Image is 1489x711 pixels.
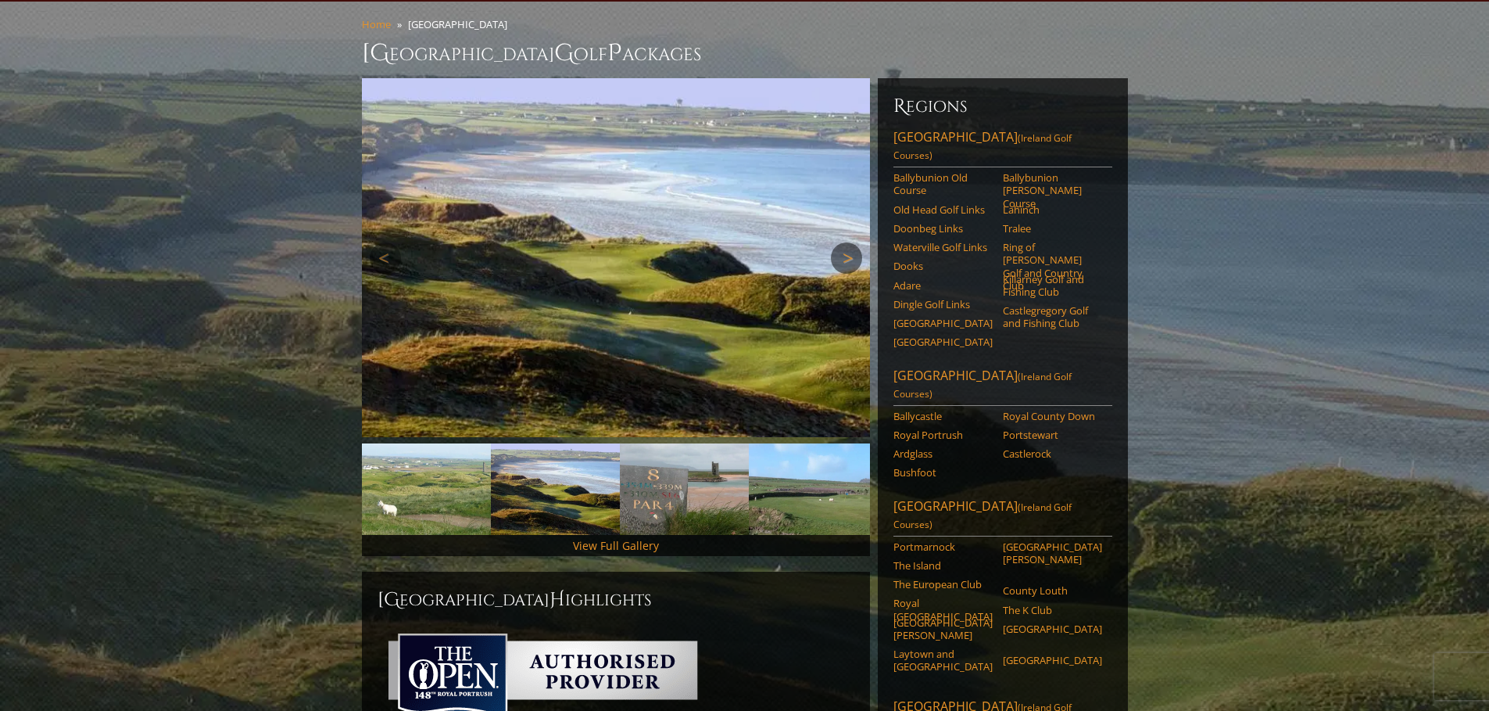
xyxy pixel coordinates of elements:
[893,501,1072,531] span: (Ireland Golf Courses)
[362,38,1128,69] h1: [GEOGRAPHIC_DATA] olf ackages
[1003,429,1102,441] a: Portstewart
[549,587,565,612] span: H
[1003,654,1102,666] a: [GEOGRAPHIC_DATA]
[893,128,1112,167] a: [GEOGRAPHIC_DATA](Ireland Golf Courses)
[893,410,993,422] a: Ballycastle
[893,429,993,441] a: Royal Portrush
[893,466,993,479] a: Bushfoot
[893,336,993,348] a: [GEOGRAPHIC_DATA]
[607,38,622,69] span: P
[1003,241,1102,292] a: Ring of [PERSON_NAME] Golf and Country Club
[554,38,574,69] span: G
[893,317,993,329] a: [GEOGRAPHIC_DATA]
[362,17,391,31] a: Home
[893,298,993,311] a: Dingle Golf Links
[893,648,993,673] a: Laytown and [GEOGRAPHIC_DATA]
[1003,447,1102,460] a: Castlerock
[1003,623,1102,635] a: [GEOGRAPHIC_DATA]
[370,242,401,274] a: Previous
[893,578,993,591] a: The European Club
[893,540,993,553] a: Portmarnock
[893,370,1072,400] span: (Ireland Golf Courses)
[893,279,993,292] a: Adare
[1003,604,1102,616] a: The K Club
[1003,171,1102,210] a: Ballybunion [PERSON_NAME] Course
[893,222,993,235] a: Doonbeg Links
[1003,540,1102,566] a: [GEOGRAPHIC_DATA][PERSON_NAME]
[893,559,993,572] a: The Island
[1003,410,1102,422] a: Royal County Down
[893,94,1112,119] h6: Regions
[893,597,993,623] a: Royal [GEOGRAPHIC_DATA]
[408,17,514,31] li: [GEOGRAPHIC_DATA]
[893,171,993,197] a: Ballybunion Old Course
[893,260,993,272] a: Dooks
[1003,222,1102,235] a: Tralee
[893,203,993,216] a: Old Head Golf Links
[893,241,993,253] a: Waterville Golf Links
[893,497,1112,537] a: [GEOGRAPHIC_DATA](Ireland Golf Courses)
[1003,584,1102,597] a: County Louth
[378,587,854,612] h2: [GEOGRAPHIC_DATA] ighlights
[1003,304,1102,330] a: Castlegregory Golf and Fishing Club
[893,447,993,460] a: Ardglass
[831,242,862,274] a: Next
[893,367,1112,406] a: [GEOGRAPHIC_DATA](Ireland Golf Courses)
[893,131,1072,162] span: (Ireland Golf Courses)
[1003,203,1102,216] a: Lahinch
[1003,273,1102,299] a: Killarney Golf and Fishing Club
[573,538,659,553] a: View Full Gallery
[893,616,993,642] a: [GEOGRAPHIC_DATA][PERSON_NAME]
